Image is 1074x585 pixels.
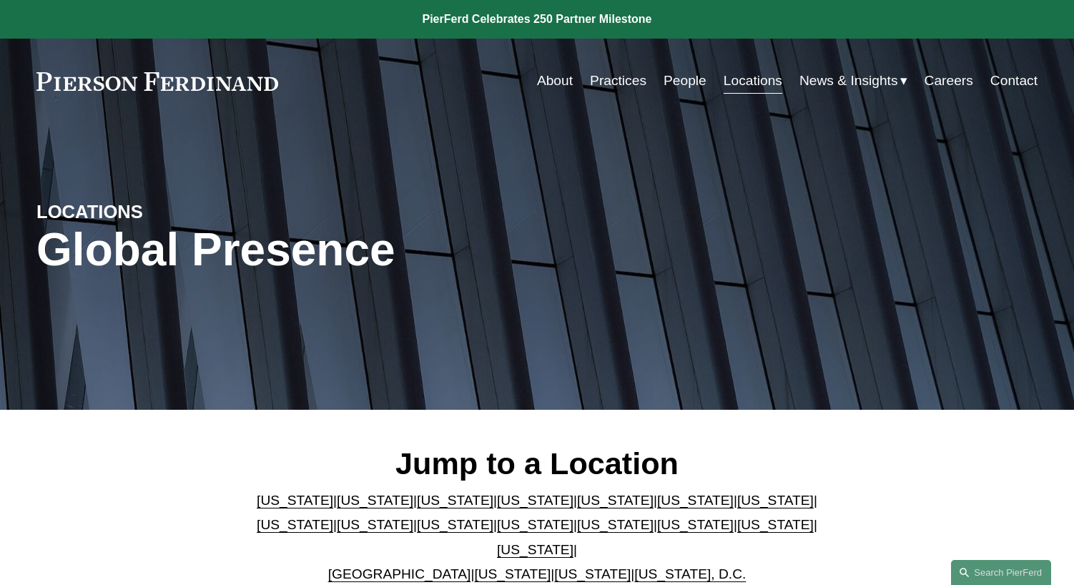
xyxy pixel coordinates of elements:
a: [US_STATE] [257,517,333,532]
a: [US_STATE] [554,566,631,581]
a: [US_STATE] [417,493,493,508]
a: [US_STATE] [497,542,573,557]
a: [US_STATE] [497,493,573,508]
a: [GEOGRAPHIC_DATA] [328,566,471,581]
a: [US_STATE] [657,493,734,508]
a: [US_STATE] [337,517,413,532]
span: News & Insights [799,69,898,94]
a: Contact [990,67,1038,94]
a: Practices [590,67,646,94]
h4: LOCATIONS [36,200,287,223]
a: [US_STATE] [417,517,493,532]
a: About [537,67,573,94]
h2: Jump to a Location [245,445,829,482]
a: Careers [925,67,973,94]
a: [US_STATE] [497,517,573,532]
a: [US_STATE] [337,493,413,508]
a: [US_STATE] [474,566,551,581]
a: [US_STATE] [657,517,734,532]
a: [US_STATE] [257,493,333,508]
a: [US_STATE] [737,493,814,508]
h1: Global Presence [36,224,704,276]
a: Locations [724,67,782,94]
a: People [664,67,706,94]
a: folder dropdown [799,67,907,94]
a: [US_STATE] [737,517,814,532]
a: Search this site [951,560,1051,585]
a: [US_STATE] [577,493,654,508]
a: [US_STATE] [577,517,654,532]
a: [US_STATE], D.C. [634,566,746,581]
